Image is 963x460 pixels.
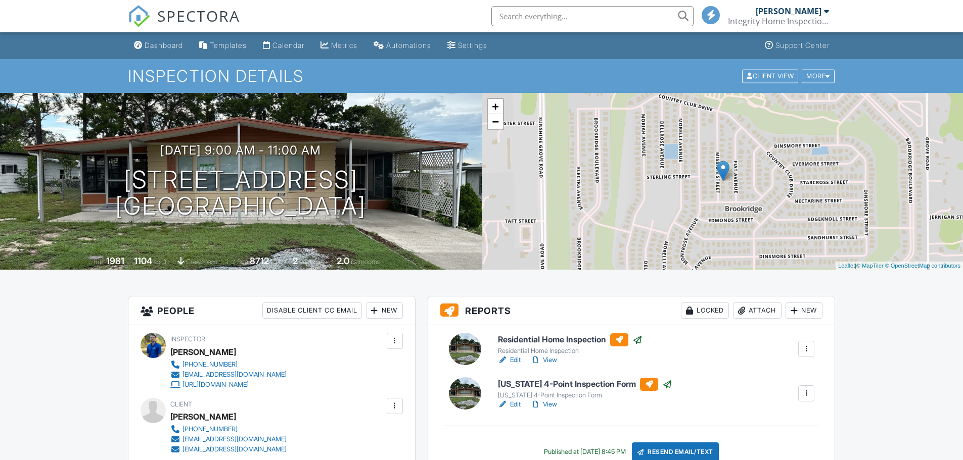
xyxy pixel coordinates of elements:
[498,333,643,355] a: Residential Home Inspection Residential Home Inspection
[885,263,960,269] a: © OpenStreetMap contributors
[728,16,829,26] div: Integrity Home Inspections of Florida, LLC
[145,41,183,49] div: Dashboard
[210,41,247,49] div: Templates
[272,41,304,49] div: Calendar
[170,344,236,360] div: [PERSON_NAME]
[186,258,217,266] span: crawlspace
[544,448,626,456] div: Published at [DATE] 8:45 PM
[316,36,361,55] a: Metrics
[802,69,835,83] div: More
[154,258,168,266] span: sq. ft.
[681,302,729,319] div: Locked
[115,167,366,220] h1: [STREET_ADDRESS] [GEOGRAPHIC_DATA]
[742,69,798,83] div: Client View
[856,263,884,269] a: © MapTiler
[182,445,287,453] div: [EMAIL_ADDRESS][DOMAIN_NAME]
[170,360,287,370] a: [PHONE_NUMBER]
[130,36,187,55] a: Dashboard
[366,302,403,319] div: New
[741,72,801,79] a: Client View
[498,355,521,365] a: Edit
[128,14,240,35] a: SPECTORA
[157,5,240,26] span: SPECTORA
[836,262,963,270] div: |
[250,255,269,266] div: 8712
[160,143,321,157] h3: [DATE] 9:00 am - 11:00 am
[786,302,822,319] div: New
[128,296,415,325] h3: People
[182,371,287,379] div: [EMAIL_ADDRESS][DOMAIN_NAME]
[498,333,643,346] h6: Residential Home Inspection
[170,380,287,390] a: [URL][DOMAIN_NAME]
[531,399,557,410] a: View
[370,36,435,55] a: Automations (Basic)
[106,255,124,266] div: 1981
[775,41,830,49] div: Support Center
[428,296,835,325] h3: Reports
[491,6,694,26] input: Search everything...
[195,36,251,55] a: Templates
[170,409,236,424] div: [PERSON_NAME]
[170,400,192,408] span: Client
[443,36,491,55] a: Settings
[170,424,287,434] a: [PHONE_NUMBER]
[386,41,431,49] div: Automations
[182,425,238,433] div: [PHONE_NUMBER]
[498,378,672,400] a: [US_STATE] 4-Point Inspection Form [US_STATE] 4-Point Inspection Form
[182,435,287,443] div: [EMAIL_ADDRESS][DOMAIN_NAME]
[299,258,327,266] span: bedrooms
[488,114,503,129] a: Zoom out
[498,347,643,355] div: Residential Home Inspection
[182,381,249,389] div: [URL][DOMAIN_NAME]
[94,258,105,266] span: Built
[488,99,503,114] a: Zoom in
[270,258,283,266] span: sq.ft.
[838,263,855,269] a: Leaflet
[498,378,672,391] h6: [US_STATE] 4-Point Inspection Form
[134,255,152,266] div: 1104
[531,355,557,365] a: View
[331,41,357,49] div: Metrics
[259,36,308,55] a: Calendar
[227,258,248,266] span: Lot Size
[733,302,782,319] div: Attach
[293,255,298,266] div: 2
[458,41,487,49] div: Settings
[498,399,521,410] a: Edit
[182,361,238,369] div: [PHONE_NUMBER]
[262,302,362,319] div: Disable Client CC Email
[351,258,380,266] span: bathrooms
[128,5,150,27] img: The Best Home Inspection Software - Spectora
[170,335,205,343] span: Inspector
[761,36,834,55] a: Support Center
[498,391,672,399] div: [US_STATE] 4-Point Inspection Form
[170,434,287,444] a: [EMAIL_ADDRESS][DOMAIN_NAME]
[337,255,349,266] div: 2.0
[128,67,836,85] h1: Inspection Details
[170,370,287,380] a: [EMAIL_ADDRESS][DOMAIN_NAME]
[756,6,821,16] div: [PERSON_NAME]
[170,444,287,454] a: [EMAIL_ADDRESS][DOMAIN_NAME]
